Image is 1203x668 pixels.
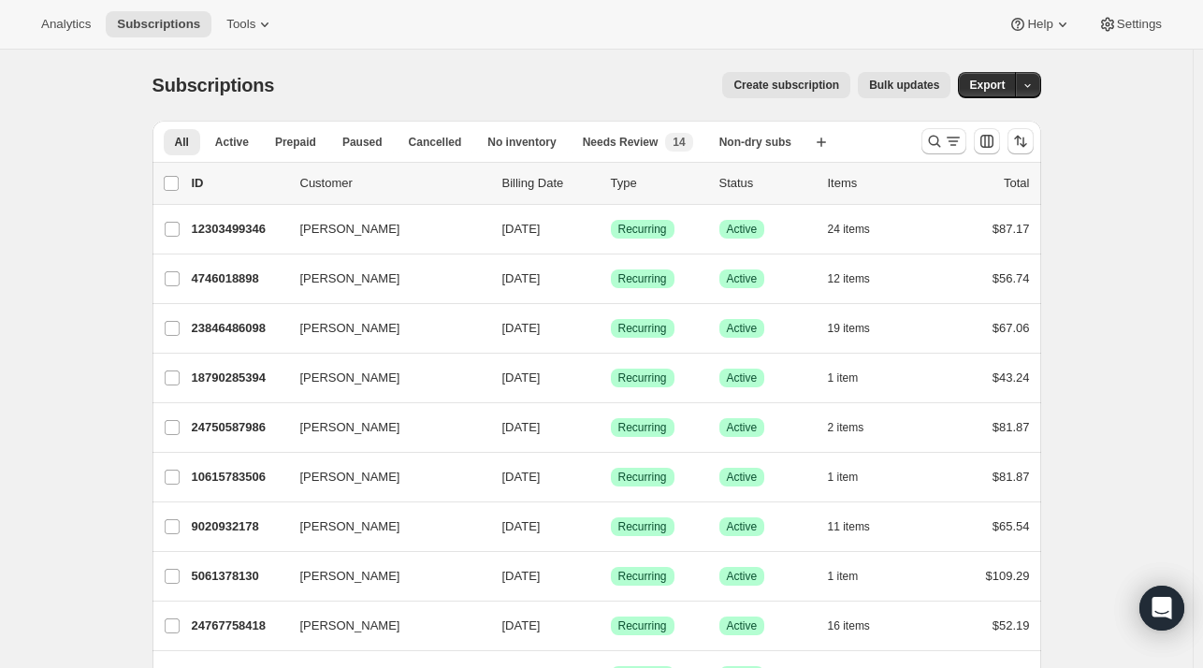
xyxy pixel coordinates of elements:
p: 23846486098 [192,319,285,338]
button: Help [997,11,1082,37]
button: 16 items [828,613,891,639]
span: 1 item [828,470,859,485]
button: Customize table column order and visibility [974,128,1000,154]
span: No inventory [487,135,556,150]
span: Export [969,78,1005,93]
span: [DATE] [502,470,541,484]
button: [PERSON_NAME] [289,214,476,244]
span: Subscriptions [152,75,275,95]
button: 2 items [828,414,885,441]
span: 14 [673,135,685,150]
span: 19 items [828,321,870,336]
span: [PERSON_NAME] [300,567,400,586]
span: Active [727,271,758,286]
span: Needs Review [583,135,659,150]
span: [PERSON_NAME] [300,319,400,338]
span: Tools [226,17,255,32]
span: [PERSON_NAME] [300,517,400,536]
button: 19 items [828,315,891,341]
button: [PERSON_NAME] [289,413,476,443]
div: 9020932178[PERSON_NAME][DATE]SuccessRecurringSuccessActive11 items$65.54 [192,514,1030,540]
button: [PERSON_NAME] [289,512,476,542]
button: 12 items [828,266,891,292]
span: $81.87 [993,420,1030,434]
span: Paused [342,135,383,150]
div: 18790285394[PERSON_NAME][DATE]SuccessRecurringSuccessActive1 item$43.24 [192,365,1030,391]
span: Active [727,420,758,435]
div: 12303499346[PERSON_NAME][DATE]SuccessRecurringSuccessActive24 items$87.17 [192,216,1030,242]
span: 24 items [828,222,870,237]
span: Non-dry subs [719,135,791,150]
span: Cancelled [409,135,462,150]
p: Total [1004,174,1029,193]
span: 1 item [828,569,859,584]
div: IDCustomerBilling DateTypeStatusItemsTotal [192,174,1030,193]
button: [PERSON_NAME] [289,264,476,294]
span: $65.54 [993,519,1030,533]
button: Tools [215,11,285,37]
button: [PERSON_NAME] [289,462,476,492]
p: 9020932178 [192,517,285,536]
span: [DATE] [502,618,541,632]
button: 24 items [828,216,891,242]
span: [DATE] [502,321,541,335]
span: Recurring [618,370,667,385]
div: Open Intercom Messenger [1139,586,1184,631]
span: $87.17 [993,222,1030,236]
button: Analytics [30,11,102,37]
span: [PERSON_NAME] [300,468,400,486]
span: [DATE] [502,222,541,236]
p: Billing Date [502,174,596,193]
button: [PERSON_NAME] [289,611,476,641]
span: 12 items [828,271,870,286]
span: Recurring [618,618,667,633]
span: Active [727,370,758,385]
span: Recurring [618,271,667,286]
span: Active [727,470,758,485]
button: Sort the results [1007,128,1034,154]
p: 10615783506 [192,468,285,486]
div: 23846486098[PERSON_NAME][DATE]SuccessRecurringSuccessActive19 items$67.06 [192,315,1030,341]
span: [PERSON_NAME] [300,220,400,239]
span: Subscriptions [117,17,200,32]
span: 11 items [828,519,870,534]
span: Help [1027,17,1052,32]
div: 10615783506[PERSON_NAME][DATE]SuccessRecurringSuccessActive1 item$81.87 [192,464,1030,490]
span: Create subscription [733,78,839,93]
span: 2 items [828,420,864,435]
span: Recurring [618,222,667,237]
span: $43.24 [993,370,1030,385]
p: 18790285394 [192,369,285,387]
span: Active [727,519,758,534]
span: [DATE] [502,569,541,583]
span: $52.19 [993,618,1030,632]
span: $109.29 [986,569,1030,583]
span: [PERSON_NAME] [300,418,400,437]
span: Recurring [618,519,667,534]
p: ID [192,174,285,193]
button: Search and filter results [921,128,966,154]
span: Prepaid [275,135,316,150]
p: 24767758418 [192,617,285,635]
button: [PERSON_NAME] [289,561,476,591]
button: 1 item [828,563,879,589]
span: 1 item [828,370,859,385]
button: [PERSON_NAME] [289,313,476,343]
button: Create subscription [722,72,850,98]
div: 4746018898[PERSON_NAME][DATE]SuccessRecurringSuccessActive12 items$56.74 [192,266,1030,292]
span: All [175,135,189,150]
span: [DATE] [502,370,541,385]
div: 24750587986[PERSON_NAME][DATE]SuccessRecurringSuccessActive2 items$81.87 [192,414,1030,441]
p: Customer [300,174,487,193]
p: Status [719,174,813,193]
span: [PERSON_NAME] [300,269,400,288]
span: Recurring [618,470,667,485]
div: Type [611,174,704,193]
span: 16 items [828,618,870,633]
span: [DATE] [502,519,541,533]
span: $67.06 [993,321,1030,335]
button: Bulk updates [858,72,950,98]
div: Items [828,174,921,193]
span: [PERSON_NAME] [300,617,400,635]
p: 4746018898 [192,269,285,288]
